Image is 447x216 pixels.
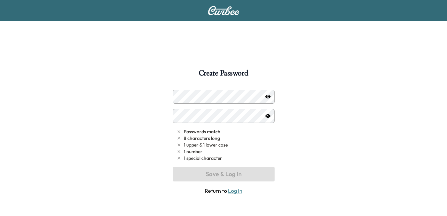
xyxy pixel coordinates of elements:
[228,187,242,194] a: Log In
[184,135,220,142] span: 8 characters long
[184,155,222,162] span: 1 special character
[184,148,202,155] span: 1 number
[184,142,228,148] span: 1 upper & 1 lower case
[199,69,248,80] h1: Create Password
[173,187,275,195] span: Return to
[208,6,240,15] img: Curbee Logo
[184,128,220,135] span: Passwords match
